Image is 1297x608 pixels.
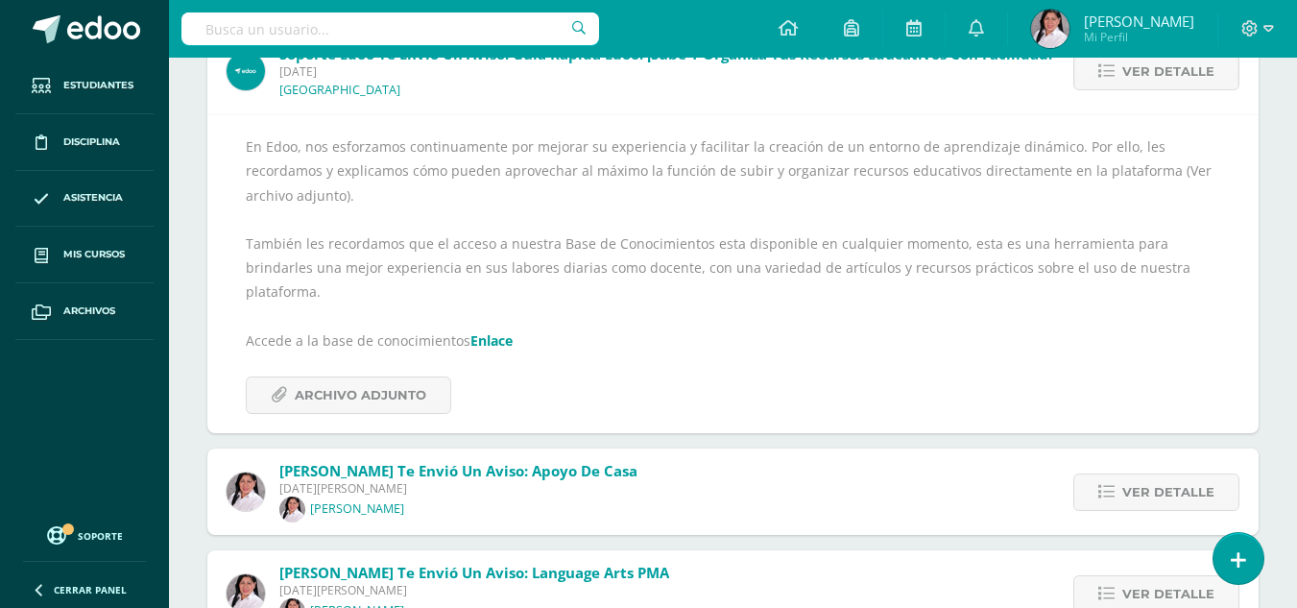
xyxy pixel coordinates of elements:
div: En Edoo, nos esforzamos continuamente por mejorar su experiencia y facilitar la creación de un en... [246,134,1220,414]
span: Mi Perfil [1084,29,1194,45]
span: Ver detalle [1122,474,1214,510]
a: Disciplina [15,114,154,171]
a: Mis cursos [15,227,154,283]
a: Enlace [470,331,513,350]
span: [DATE][PERSON_NAME] [279,582,669,598]
span: Archivos [63,304,115,319]
a: Estudiantes [15,58,154,114]
span: Asistencia [63,190,123,206]
span: Archivo Adjunto [295,377,426,413]
a: Archivos [15,283,154,340]
span: [PERSON_NAME] [1084,12,1194,31]
a: Archivo Adjunto [246,377,451,414]
span: [DATE] [279,63,1052,80]
span: [PERSON_NAME] te envió un aviso: Apoyo de Casa [279,461,637,480]
span: [PERSON_NAME] te envió un aviso: Language Arts PMA [279,563,669,582]
span: Soporte [78,529,123,543]
span: Ver detalle [1122,54,1214,89]
span: Disciplina [63,134,120,150]
p: [GEOGRAPHIC_DATA] [279,83,400,98]
span: Mis cursos [63,247,125,262]
a: Soporte [23,522,146,547]
span: Cerrar panel [54,583,127,596]
img: 18ff3eb83b68afda13dd93d6070003af.png [279,497,305,523]
span: [DATE][PERSON_NAME] [279,480,637,497]
img: 8d6e49c71493f156703cd2199b2fbb74.png [227,473,265,511]
p: [PERSON_NAME] [310,501,404,517]
a: Asistencia [15,171,154,228]
input: Busca un usuario... [181,12,599,45]
img: 8913a5ad6e113651d596bf9bf807ce8d.png [1031,10,1069,48]
span: Estudiantes [63,78,133,93]
img: 9aea47ac886aca8053230e70e601e10c.png [227,52,265,90]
